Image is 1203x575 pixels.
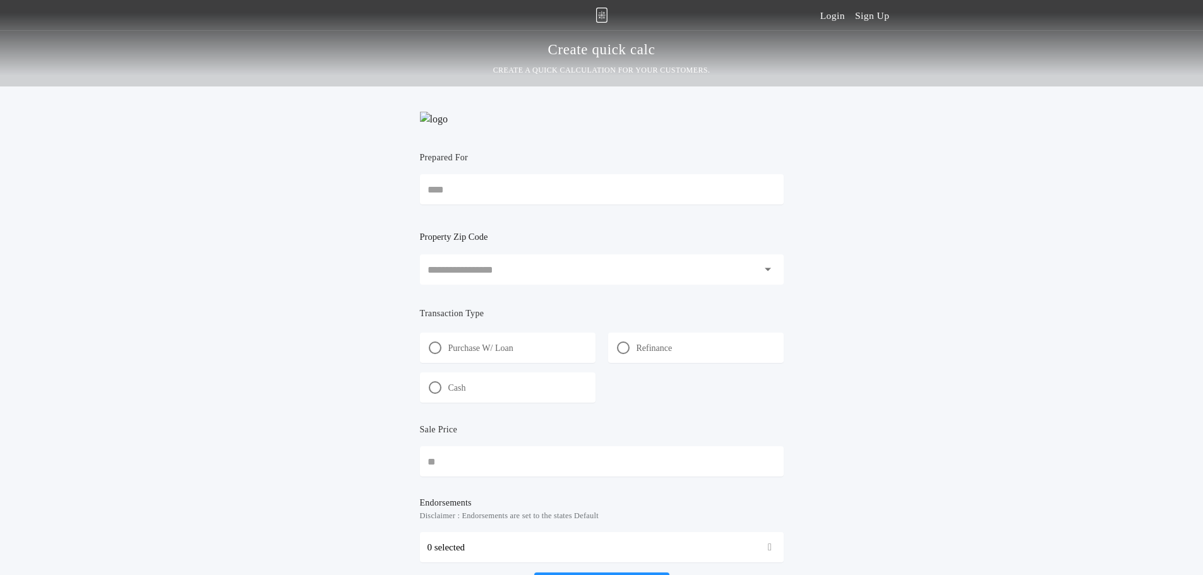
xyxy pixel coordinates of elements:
[637,342,673,355] p: Refinance
[420,151,469,164] p: Prepared For
[420,307,784,320] p: Transaction Type
[420,424,458,436] p: Sale Price
[448,342,513,355] p: Purchase W/ Loan
[420,112,448,127] img: logo
[420,229,488,244] label: Property Zip Code
[428,540,465,555] p: 0 selected
[493,64,710,76] p: CREATE A QUICK CALCULATION FOR YOUR CUSTOMERS.
[420,174,784,205] input: Prepared For
[420,509,784,522] span: Disclaimer : Endorsements are set to the states Default
[448,382,466,394] p: Cash
[420,446,784,477] input: Sale Price
[420,497,784,509] span: Endorsements
[596,8,607,23] img: img
[548,40,655,60] p: Create quick calc
[420,532,784,562] button: 0 selected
